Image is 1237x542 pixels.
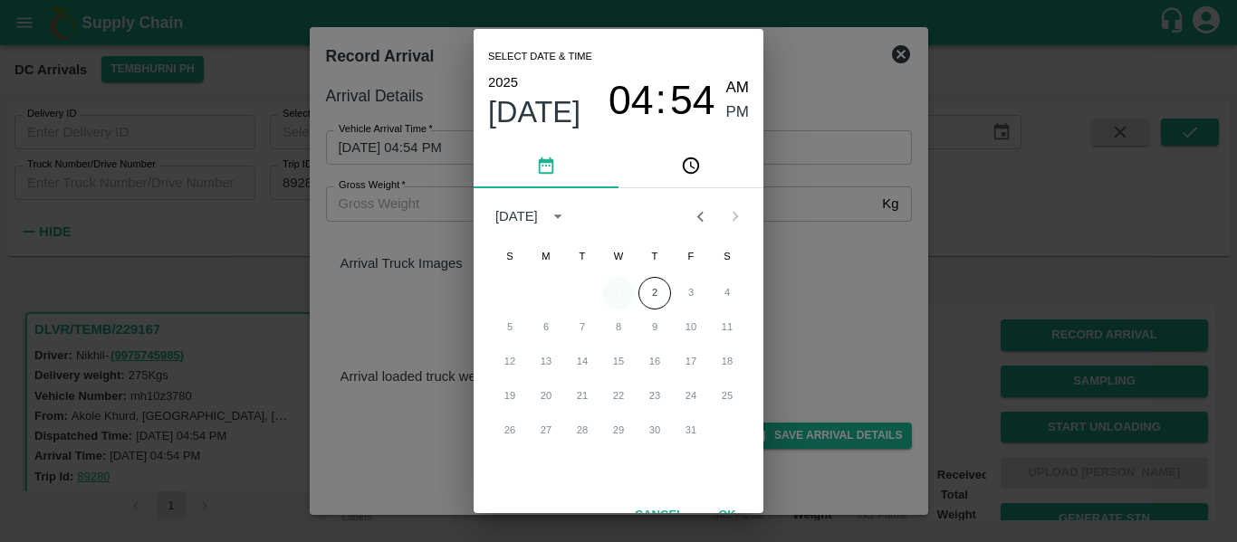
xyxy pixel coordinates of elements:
[683,199,717,233] button: Previous month
[726,76,750,100] button: AM
[495,206,538,226] div: [DATE]
[494,239,526,275] span: Sunday
[675,239,707,275] span: Friday
[670,77,715,124] span: 54
[488,94,580,130] button: [DATE]
[638,239,671,275] span: Thursday
[726,100,750,125] button: PM
[488,71,518,94] button: 2025
[609,77,654,124] span: 04
[543,202,572,231] button: calendar view is open, switch to year view
[618,145,763,188] button: pick time
[638,277,671,309] button: 2
[474,145,618,188] button: pick date
[530,239,562,275] span: Monday
[698,499,756,531] button: OK
[609,76,654,124] button: 04
[488,43,592,71] span: Select date & time
[628,499,691,531] button: Cancel
[602,239,635,275] span: Wednesday
[656,76,666,124] span: :
[670,76,715,124] button: 54
[711,239,743,275] span: Saturday
[566,239,599,275] span: Tuesday
[602,277,635,309] button: 1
